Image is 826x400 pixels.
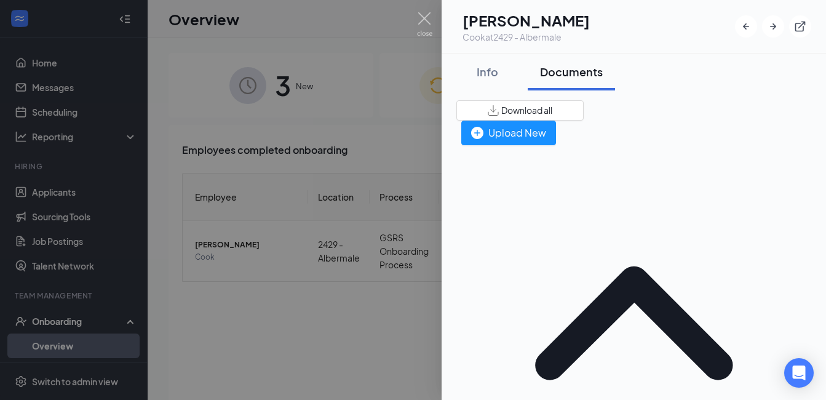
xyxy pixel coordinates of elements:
button: ExternalLink [789,15,811,38]
button: ArrowRight [762,15,784,38]
svg: ExternalLink [794,20,806,33]
button: Upload New [461,121,556,145]
svg: ArrowRight [767,20,779,33]
h1: [PERSON_NAME] [463,10,590,31]
svg: ArrowLeftNew [740,20,752,33]
div: Cook at 2429 - Albermale [463,31,590,43]
div: Info [469,64,506,79]
button: Download all [456,100,584,121]
div: Documents [540,64,603,79]
div: Upload New [471,125,546,140]
button: ArrowLeftNew [735,15,757,38]
div: Open Intercom Messenger [784,358,814,388]
span: Download all [501,104,552,117]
